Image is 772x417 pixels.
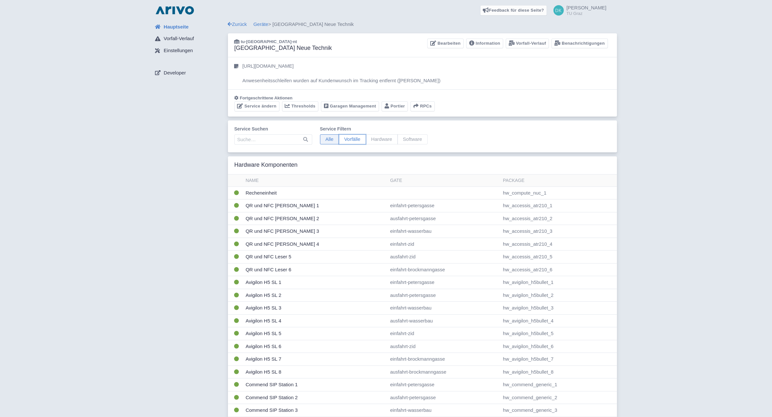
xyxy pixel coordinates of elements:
[500,353,617,366] td: hw_avigilon_h5bullet_7
[500,251,617,264] td: hw_accessis_atr210_5
[234,126,312,132] label: Service suchen
[500,212,617,225] td: hw_accessis_atr210_2
[500,238,617,251] td: hw_accessis_atr210_4
[387,212,500,225] td: ausfahrt-petersgasse
[241,39,297,44] span: tu-[GEOGRAPHIC_DATA]-nt
[500,225,617,238] td: hw_accessis_atr210_3
[243,353,388,366] td: Avigilon H5 SL 7
[500,391,617,404] td: hw_commend_generic_2
[154,5,196,16] img: logo
[339,134,366,144] span: Vorfälle
[366,134,398,144] span: Hardware
[234,162,298,169] h3: Hardware Komponenten
[410,101,435,111] button: RPCs
[164,23,189,31] span: Hauptseite
[243,366,388,378] td: Avigilon H5 SL 8
[387,225,500,238] td: einfahrt-wasserbau
[566,11,606,16] small: TU Graz
[228,21,617,28] div: > [GEOGRAPHIC_DATA] Neue Technik
[387,391,500,404] td: ausfahrt-petersgasse
[243,302,388,315] td: Avigilon H5 SL 3
[500,366,617,378] td: hw_avigilon_h5bullet_8
[387,353,500,366] td: einfahrt-brockmanngasse
[321,101,379,111] a: Garagen Management
[228,21,247,27] a: Zurück
[500,186,617,199] td: hw_compute_nuc_1
[387,251,500,264] td: ausfahrt-zid
[243,186,388,199] td: Recheneinheit
[243,263,388,276] td: QR und NFC Leser 6
[500,289,617,302] td: hw_avigilon_h5bullet_2
[243,404,388,417] td: Commend SIP Station 3
[243,175,388,187] th: Name
[387,199,500,212] td: einfahrt-petersgasse
[240,96,293,100] span: Fortgeschrittene Aktionen
[387,327,500,340] td: einfahrt-zid
[234,45,332,52] h3: [GEOGRAPHIC_DATA] Neue Technik
[500,276,617,289] td: hw_avigilon_h5bullet_1
[243,314,388,327] td: Avigilon H5 SL 4
[500,175,617,187] th: Package
[398,134,428,144] span: Software
[550,5,606,16] a: [PERSON_NAME] TU Graz
[243,289,388,302] td: Avigilon H5 SL 2
[243,251,388,264] td: QR und NFC Leser 5
[243,199,388,212] td: QR und NFC [PERSON_NAME] 1
[387,175,500,187] th: Gate
[243,212,388,225] td: QR und NFC [PERSON_NAME] 2
[387,366,500,378] td: ausfahrt-brockmanngasse
[387,378,500,391] td: einfahrt-petersgasse
[387,340,500,353] td: ausfahrt-zid
[243,378,388,391] td: Commend SIP Station 1
[500,327,617,340] td: hw_avigilon_h5bullet_5
[500,314,617,327] td: hw_avigilon_h5bullet_4
[500,378,617,391] td: hw_commend_generic_1
[164,35,194,42] span: Vorfall-Verlauf
[150,21,228,33] a: Hauptseite
[480,5,547,16] a: Feedback für diese Seite?
[243,238,388,251] td: QR und NFC [PERSON_NAME] 4
[387,276,500,289] td: einfahrt-petersgasse
[234,134,312,145] input: Suche…
[243,340,388,353] td: Avigilon H5 SL 6
[500,263,617,276] td: hw_accessis_atr210_6
[320,126,428,132] label: Service filtern
[500,302,617,315] td: hw_avigilon_h5bullet_3
[387,302,500,315] td: einfahrt-wasserbau
[466,39,503,49] a: Information
[243,391,388,404] td: Commend SIP Station 2
[282,101,318,111] a: Thresholds
[243,276,388,289] td: Avigilon H5 SL 1
[387,314,500,327] td: ausfahrt-wasserbau
[150,33,228,45] a: Vorfall-Verlauf
[427,39,463,49] a: Bearbeiten
[387,404,500,417] td: einfahrt-wasserbau
[500,404,617,417] td: hw_commend_generic_3
[566,5,606,10] span: [PERSON_NAME]
[243,225,388,238] td: QR und NFC [PERSON_NAME] 3
[387,263,500,276] td: einfahrt-brockmanngasse
[243,327,388,340] td: Avigilon H5 SL 5
[150,67,228,79] a: Developer
[552,39,608,49] a: Benachrichtigungen
[387,238,500,251] td: einfahrt-zid
[500,340,617,353] td: hw_avigilon_h5bullet_6
[382,101,408,111] a: Portier
[234,101,279,111] a: Service ändern
[500,199,617,212] td: hw_accessis_atr210_1
[150,45,228,57] a: Einstellungen
[506,39,549,49] a: Vorfall-Verlauf
[164,69,186,77] span: Developer
[164,47,193,54] span: Einstellungen
[320,134,339,144] span: Alle
[387,289,500,302] td: ausfahrt-petersgasse
[254,21,268,27] a: Geräte
[243,62,441,85] p: [URL][DOMAIN_NAME] Anwesenheitsschleifen wurden auf Kundenwunsch im Tracking entfernt ([PERSON_NA...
